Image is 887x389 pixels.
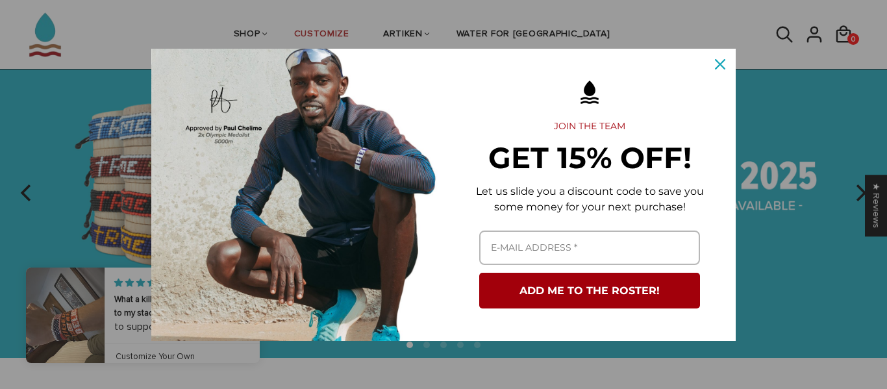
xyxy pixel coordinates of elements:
[715,59,725,69] svg: close icon
[464,121,715,132] h2: JOIN THE TEAM
[705,49,736,80] button: Close
[464,184,715,215] p: Let us slide you a discount code to save you some money for your next purchase!
[488,140,692,175] strong: GET 15% OFF!
[479,231,700,265] input: Email field
[479,273,700,308] button: ADD ME TO THE ROSTER!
